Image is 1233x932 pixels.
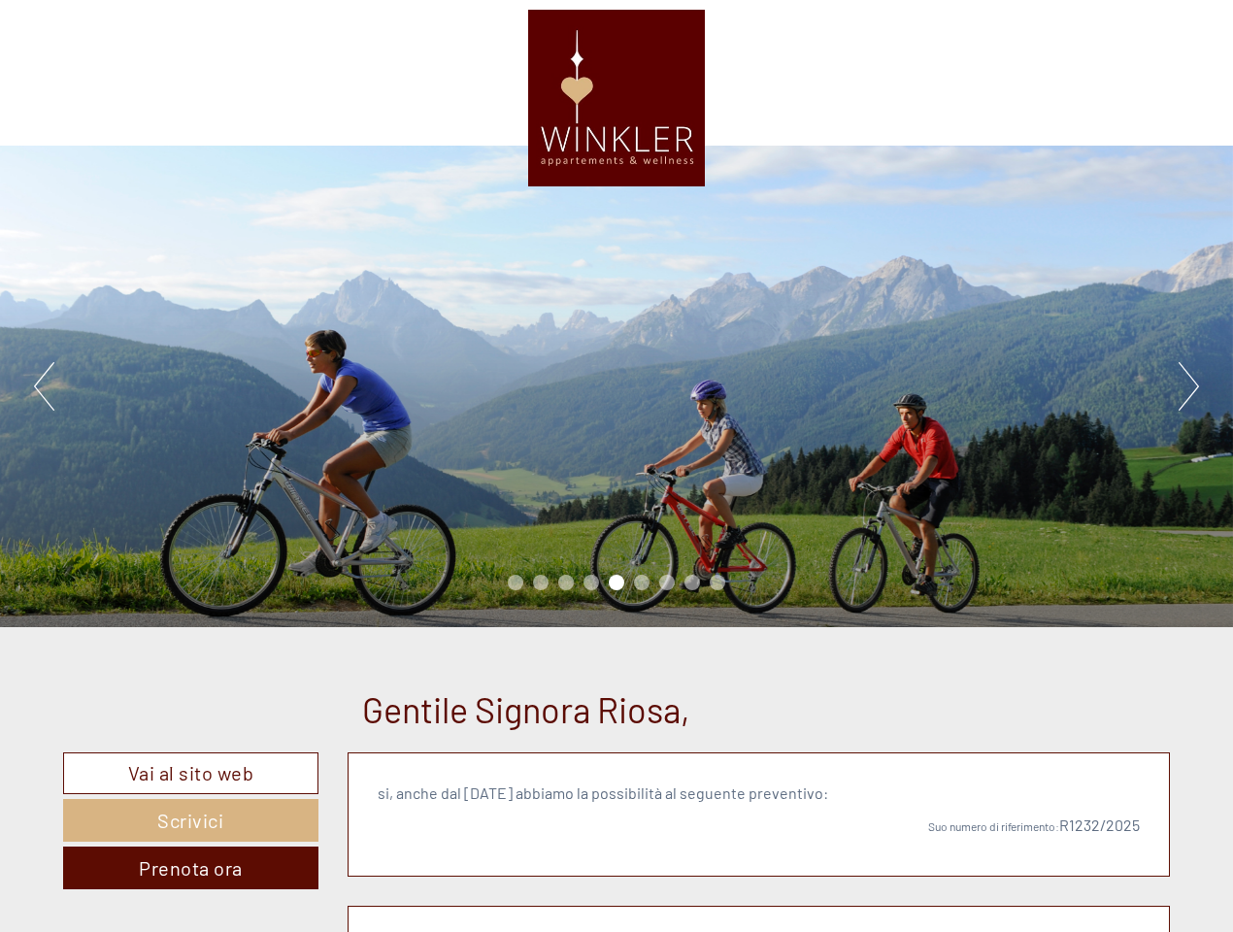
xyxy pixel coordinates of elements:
div: Buon giorno, come possiamo aiutarla? [15,52,297,112]
p: R1232/2025 [378,815,1141,837]
a: Vai al sito web [63,752,318,794]
div: Appartements & Wellness [PERSON_NAME] [29,56,287,72]
button: Previous [34,362,54,411]
a: Prenota ora [63,847,318,889]
h1: Gentile Signora Riosa, [362,690,690,729]
button: Next [1179,362,1199,411]
small: 02:55 [29,94,287,108]
div: lunedì [344,15,419,48]
a: Scrivici [63,799,318,842]
span: Suo numero di riferimento: [928,819,1059,833]
button: Invia [661,503,764,546]
p: si, anche dal [DATE] abbiamo la possibilità al seguente preventivo: [378,782,1141,805]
